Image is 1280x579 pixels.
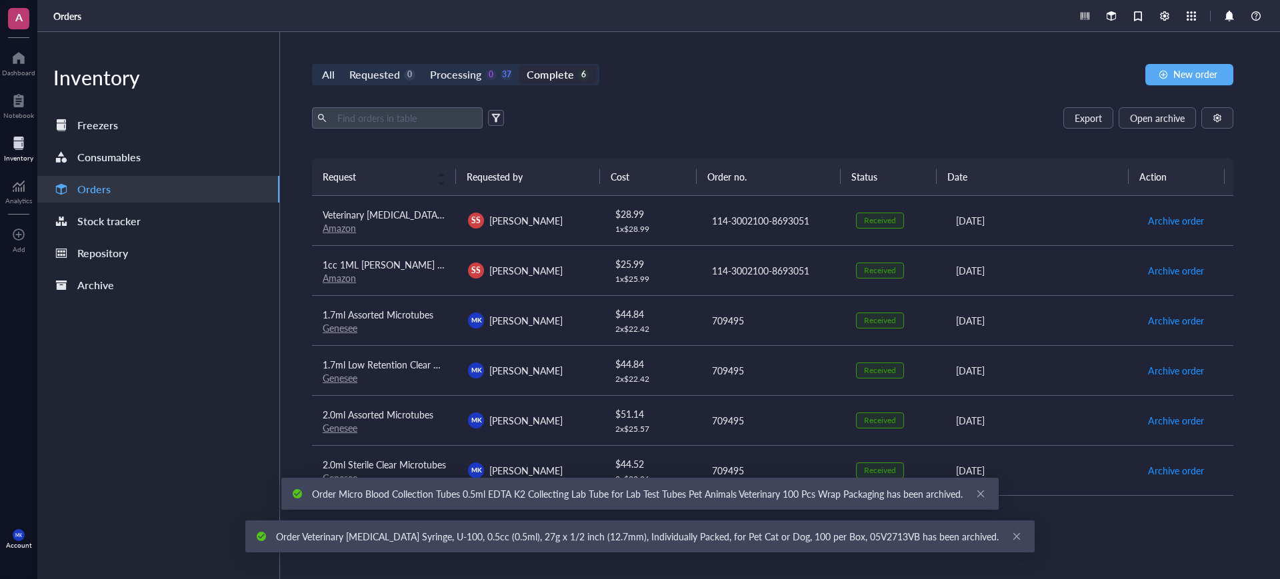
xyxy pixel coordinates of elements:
div: 2 x $ 22.42 [615,324,690,334]
div: [DATE] [956,313,1126,328]
span: SS [471,265,481,277]
div: Received [864,315,896,326]
div: Analytics [5,197,32,205]
div: Received [864,415,896,426]
div: Dashboard [2,69,35,77]
a: Close [973,486,988,501]
td: 709495 [700,295,845,345]
span: MK [471,415,481,424]
div: 709495 [712,413,835,428]
div: $ 44.84 [615,356,690,371]
div: Received [864,465,896,476]
a: Close [1009,529,1024,544]
a: Genesee [323,371,357,384]
div: Inventory [4,154,33,162]
div: 2 x $ 22.42 [615,374,690,384]
div: [DATE] [956,463,1126,478]
button: Archive order [1147,460,1205,481]
a: Analytics [5,175,32,205]
span: Archive order [1148,463,1204,478]
a: Inventory [4,133,33,162]
span: MK [471,315,481,324]
div: Notebook [3,111,34,119]
span: [PERSON_NAME] [489,464,563,477]
div: 37 [501,69,512,81]
a: Genesee [323,321,357,334]
th: Request [312,158,456,195]
td: 709495 [700,345,845,395]
td: 709495 [700,395,845,445]
span: MK [15,532,22,538]
span: 1cc 1ML [PERSON_NAME] with 27G 1/2 needl Individual Packaging Disposable Industrial, laboratory, ... [323,258,839,271]
button: Archive order [1147,310,1205,331]
div: 114-3002100-8693051 [712,263,835,278]
div: Order Veterinary [MEDICAL_DATA] Syringe, U-100, 0.5cc (0.5ml), 27g x 1/2 inch (12.7mm), Individua... [276,529,999,544]
input: Find orders in table [332,108,477,128]
td: 114-3002100-8693051 [700,196,845,246]
span: New order [1173,69,1217,79]
button: Archive order [1147,260,1205,281]
span: Archive order [1148,263,1204,278]
th: Action [1129,158,1225,195]
div: 1 x $ 28.99 [615,224,690,235]
a: Dashboard [2,47,35,77]
span: [PERSON_NAME] [489,314,563,327]
span: SS [471,215,481,227]
div: $ 44.84 [615,306,690,321]
div: 2 x $ 22.26 [615,474,690,484]
th: Order no. [697,158,841,195]
div: Processing [430,65,481,84]
div: Inventory [37,64,279,91]
div: Orders [77,180,111,199]
a: Orders [53,10,84,22]
div: 114-3002100-8693051 [712,213,835,228]
div: 709495 [712,463,835,478]
div: $ 44.52 [615,456,690,471]
div: Consumables [77,148,141,167]
span: Veterinary [MEDICAL_DATA] Syringe, U-100, 0.5cc (0.5ml), 27g x 1/2 inch (12.7mm), Individually Pa... [323,208,941,221]
div: $ 51.14 [615,406,690,421]
span: 2.0ml Sterile Clear Microtubes [323,458,446,471]
div: Requested [349,65,400,84]
span: MK [471,465,481,474]
span: Export [1075,113,1102,123]
div: Complete [527,65,573,84]
th: Date [937,158,1129,195]
div: Repository [77,244,128,263]
th: Requested by [456,158,600,195]
span: Archive order [1148,413,1204,428]
span: [PERSON_NAME] [489,364,563,377]
span: 2.0ml Assorted Microtubes [323,408,433,421]
div: All [322,65,335,84]
span: Archive order [1148,213,1204,228]
div: 0 [404,69,415,81]
div: [DATE] [956,413,1126,428]
span: close [976,489,985,498]
div: Account [6,541,32,549]
div: [DATE] [956,263,1126,278]
div: Received [864,265,896,276]
span: [PERSON_NAME] [489,264,563,277]
a: Stock tracker [37,208,279,235]
div: segmented control [312,64,599,85]
a: Orders [37,176,279,203]
div: Received [864,365,896,376]
span: [PERSON_NAME] [489,414,563,427]
td: 114-3002100-8693051 [700,245,845,295]
div: 6 [578,69,589,81]
span: Archive order [1148,313,1204,328]
span: Archive order [1148,363,1204,378]
button: Archive order [1147,360,1205,381]
div: $ 28.99 [615,207,690,221]
button: Archive order [1147,410,1205,431]
span: [PERSON_NAME] [489,214,563,227]
th: Status [841,158,937,195]
a: Amazon [323,271,356,285]
button: Open archive [1119,107,1196,129]
button: Export [1063,107,1113,129]
span: 1.7ml Assorted Microtubes [323,308,433,321]
div: [DATE] [956,213,1126,228]
a: Amazon [323,221,356,235]
div: Archive [77,276,114,294]
a: Notebook [3,90,34,119]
